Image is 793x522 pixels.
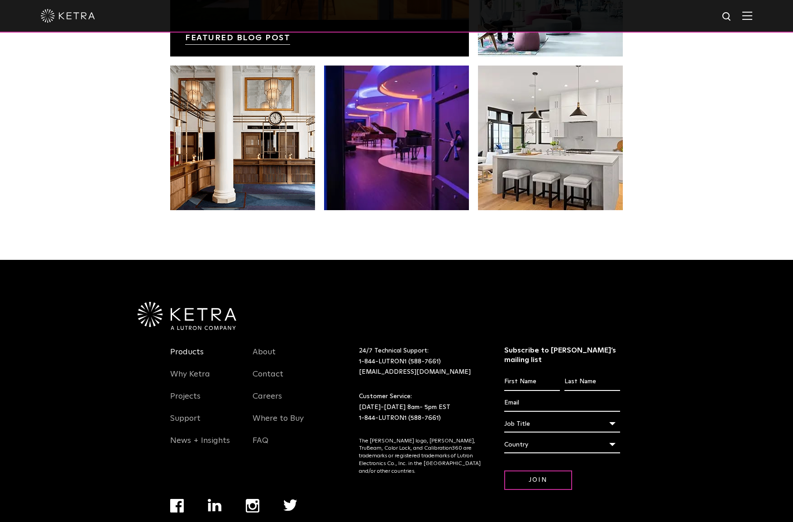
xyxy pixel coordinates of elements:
input: First Name [504,373,560,390]
a: FAQ [253,436,268,456]
p: Customer Service: [DATE]-[DATE] 8am- 5pm EST [359,391,482,423]
a: [EMAIL_ADDRESS][DOMAIN_NAME] [359,369,471,375]
p: 24/7 Technical Support: [359,346,482,378]
a: Careers [253,391,282,412]
input: Last Name [564,373,620,390]
img: ketra-logo-2019-white [41,9,95,23]
a: Projects [170,391,201,412]
h3: Subscribe to [PERSON_NAME]’s mailing list [504,346,621,365]
a: Why Ketra [170,369,210,390]
img: Hamburger%20Nav.svg [742,11,752,20]
div: Navigation Menu [170,346,239,456]
div: Navigation Menu [253,346,321,456]
img: Ketra-aLutronCo_White_RGB [138,302,236,330]
a: About [253,347,276,368]
img: search icon [721,11,733,23]
a: 1-844-LUTRON1 (588-7661) [359,358,441,365]
div: Job Title [504,415,621,433]
input: Email [504,395,621,412]
input: Join [504,470,572,490]
a: News + Insights [170,436,230,456]
a: Products [170,347,204,368]
img: facebook [170,499,184,513]
div: Country [504,436,621,453]
a: 1-844-LUTRON1 (588-7661) [359,415,441,421]
a: Where to Buy [253,414,304,434]
img: instagram [246,499,259,513]
a: Contact [253,369,283,390]
img: linkedin [208,499,222,512]
img: twitter [283,499,297,511]
a: Support [170,414,201,434]
p: The [PERSON_NAME] logo, [PERSON_NAME], TruBeam, Color Lock, and Calibration360 are trademarks or ... [359,437,482,475]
